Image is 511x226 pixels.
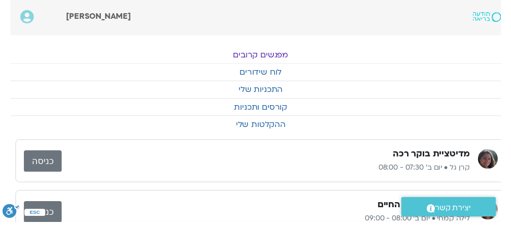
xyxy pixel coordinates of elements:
span: [PERSON_NAME] [67,11,133,22]
a: כניסה [24,153,63,175]
p: קרן גל • יום ב׳ 07:30 - 08:00 [63,165,480,177]
h3: שירה ורוח בעומק החיים [385,203,480,215]
img: קרן גל [488,152,508,172]
a: יצירת קשר [410,201,506,221]
span: יצירת קשר [444,205,481,219]
h3: מדיטציית בוקר רכה [401,151,480,163]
